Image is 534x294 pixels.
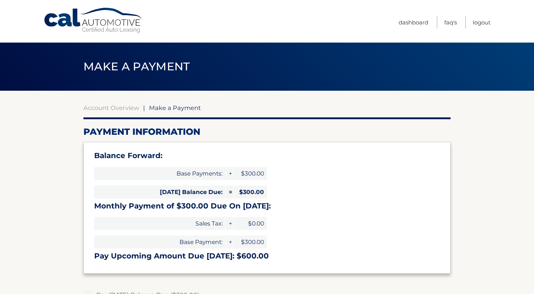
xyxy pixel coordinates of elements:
[234,167,267,180] span: $300.00
[94,235,225,248] span: Base Payment:
[83,126,451,137] h2: Payment Information
[143,104,145,111] span: |
[226,235,233,248] span: +
[473,16,491,29] a: Logout
[83,104,139,111] a: Account Overview
[94,186,225,198] span: [DATE] Balance Due:
[226,217,233,230] span: +
[94,251,440,261] h3: Pay Upcoming Amount Due [DATE]: $600.00
[149,104,201,111] span: Make a Payment
[226,167,233,180] span: +
[43,7,144,34] a: Cal Automotive
[234,235,267,248] span: $300.00
[226,186,233,198] span: =
[94,201,440,211] h3: Monthly Payment of $300.00 Due On [DATE]:
[444,16,457,29] a: FAQ's
[399,16,428,29] a: Dashboard
[83,60,190,73] span: Make a Payment
[234,217,267,230] span: $0.00
[94,167,225,180] span: Base Payments:
[94,151,440,160] h3: Balance Forward:
[234,186,267,198] span: $300.00
[94,217,225,230] span: Sales Tax:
